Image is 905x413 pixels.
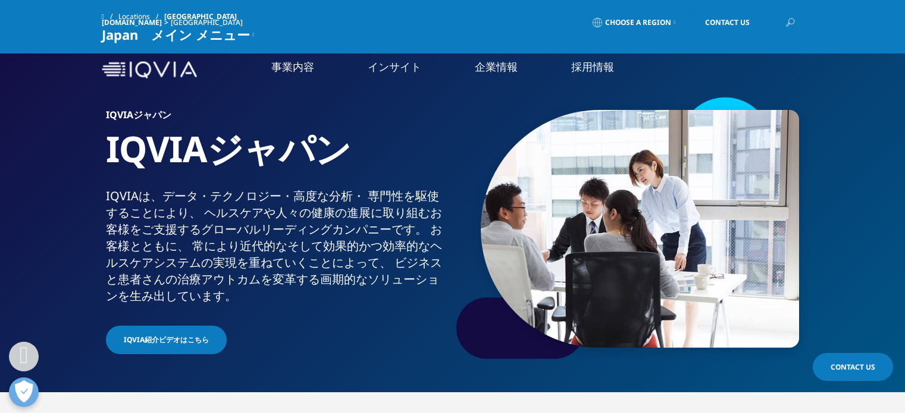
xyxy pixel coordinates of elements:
[571,59,614,74] a: 採用情報
[687,9,768,36] a: Contact Us
[705,19,750,26] span: Contact Us
[106,188,448,304] div: IQVIAは、​データ・​テクノロジー・​高度な​分析・​ 専門性を​駆使する​ことに​より、​ ヘルスケアや​人々の​健康の​進展に​取り組む​お客様を​ご支援​する​グローバル​リーディング...
[106,127,448,188] h1: IQVIAジャパン
[368,59,421,74] a: インサイト
[106,110,448,127] h6: IQVIAジャパン
[102,17,162,27] a: [DOMAIN_NAME]
[831,362,875,372] span: Contact Us
[605,18,671,27] span: Choose a Region
[271,59,314,74] a: 事業内容
[124,335,209,345] span: IQVIA紹介ビデオはこちら
[9,377,39,407] button: 優先設定センターを開く
[171,18,248,27] div: [GEOGRAPHIC_DATA]
[481,110,799,348] img: 873_asian-businesspeople-meeting-in-office.jpg
[106,326,227,354] a: IQVIA紹介ビデオはこちら
[202,42,804,98] nav: Primary
[475,59,518,74] a: 企業情報
[813,353,893,381] a: Contact Us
